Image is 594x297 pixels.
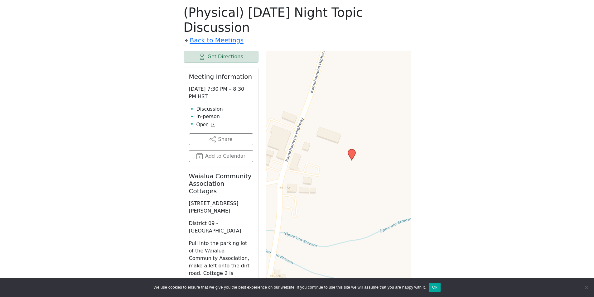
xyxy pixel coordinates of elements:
[189,220,253,235] p: District 09 - [GEOGRAPHIC_DATA]
[189,73,253,80] h2: Meeting Information
[189,200,253,215] p: [STREET_ADDRESS][PERSON_NAME]
[189,150,253,162] button: Add to Calendar
[429,283,441,292] button: Ok
[184,51,258,63] a: Get Directions
[196,121,209,128] span: Open
[196,113,253,120] li: In-person
[184,5,411,35] h1: (Physical) [DATE] Night Topic Discussion
[189,172,253,195] h2: Waialua Community Association Cottages
[153,284,426,290] span: We use cookies to ensure that we give you the best experience on our website. If you continue to ...
[196,105,253,113] li: Discussion
[189,85,253,100] p: [DATE] 7:30 PM – 8:30 PM HST
[196,121,215,128] button: Open
[190,35,244,46] a: Back to Meetings
[189,133,253,145] button: Share
[583,284,589,290] span: No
